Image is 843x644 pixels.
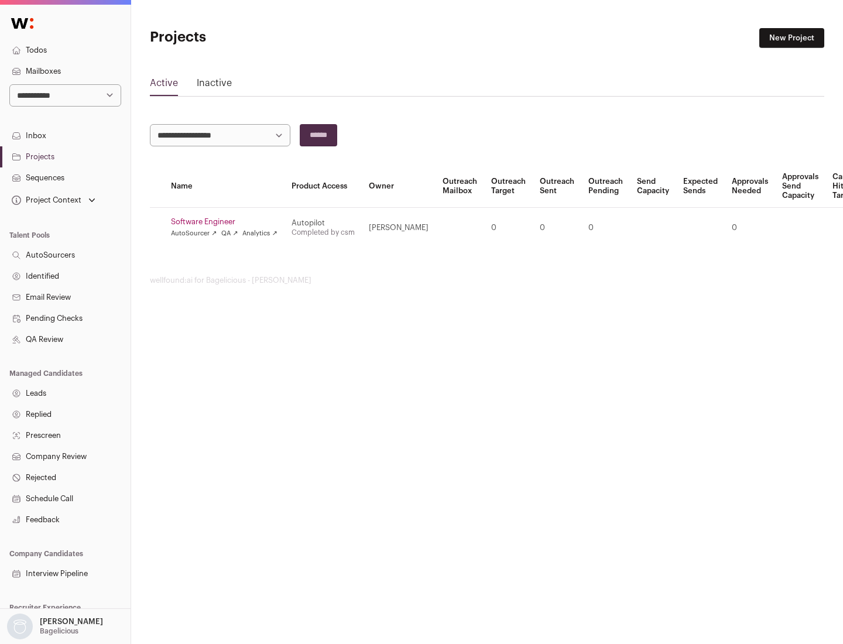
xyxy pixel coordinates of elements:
[285,165,362,208] th: Product Access
[242,229,277,238] a: Analytics ↗
[150,276,824,285] footer: wellfound:ai for Bagelicious - [PERSON_NAME]
[7,614,33,639] img: nopic.png
[436,165,484,208] th: Outreach Mailbox
[171,229,217,238] a: AutoSourcer ↗
[171,217,277,227] a: Software Engineer
[725,165,775,208] th: Approvals Needed
[533,165,581,208] th: Outreach Sent
[5,614,105,639] button: Open dropdown
[221,229,238,238] a: QA ↗
[292,218,355,228] div: Autopilot
[150,28,375,47] h1: Projects
[725,208,775,248] td: 0
[533,208,581,248] td: 0
[581,208,630,248] td: 0
[9,196,81,205] div: Project Context
[362,165,436,208] th: Owner
[362,208,436,248] td: [PERSON_NAME]
[5,12,40,35] img: Wellfound
[9,192,98,208] button: Open dropdown
[484,165,533,208] th: Outreach Target
[40,626,78,636] p: Bagelicious
[484,208,533,248] td: 0
[759,28,824,48] a: New Project
[197,76,232,95] a: Inactive
[581,165,630,208] th: Outreach Pending
[150,76,178,95] a: Active
[630,165,676,208] th: Send Capacity
[775,165,825,208] th: Approvals Send Capacity
[676,165,725,208] th: Expected Sends
[292,229,355,236] a: Completed by csm
[40,617,103,626] p: [PERSON_NAME]
[164,165,285,208] th: Name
